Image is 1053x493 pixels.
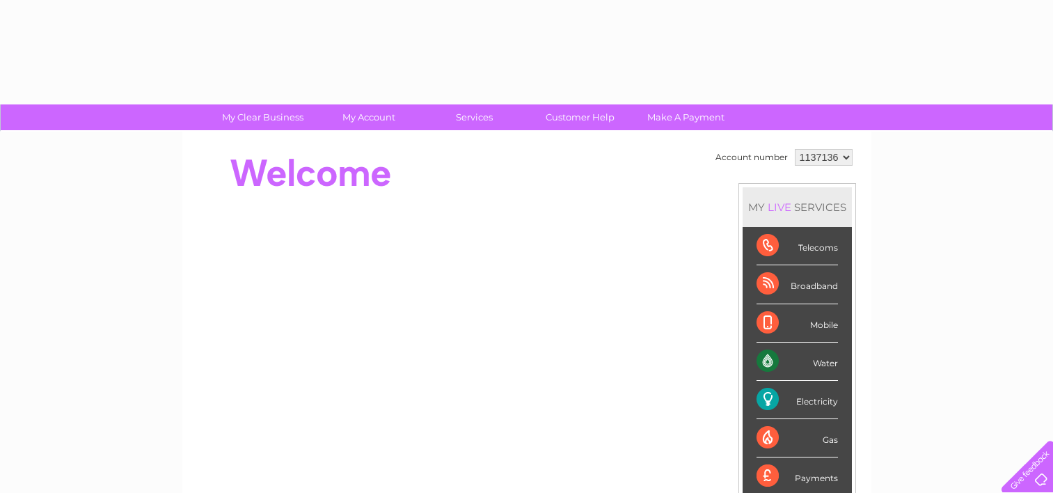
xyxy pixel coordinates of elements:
div: Broadband [757,265,838,304]
td: Account number [712,146,791,169]
div: MY SERVICES [743,187,852,227]
div: Mobile [757,304,838,343]
a: Make A Payment [628,104,743,130]
a: Services [417,104,532,130]
a: Customer Help [523,104,638,130]
div: LIVE [765,201,794,214]
a: My Account [311,104,426,130]
div: Telecoms [757,227,838,265]
div: Electricity [757,381,838,419]
div: Gas [757,419,838,457]
div: Water [757,343,838,381]
a: My Clear Business [205,104,320,130]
